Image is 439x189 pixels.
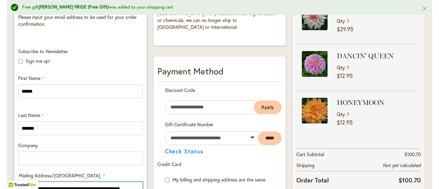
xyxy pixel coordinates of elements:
[296,175,329,185] strong: Order Total
[337,25,353,33] span: $29.95
[18,75,40,81] span: First Name
[302,4,328,30] img: CAFE AU LAIT
[157,65,282,81] div: Payment Method
[337,111,345,117] span: Qty
[296,149,353,160] th: Cart Subtotal
[302,98,328,123] img: HONEYMOON
[165,149,204,154] button: Check Status
[337,17,345,24] span: Qty
[347,17,349,24] span: 1
[347,111,349,117] span: 1
[337,64,345,71] span: Qty
[18,14,137,27] span: Please input your email address to be used for your order confirmation.
[18,48,68,55] span: Subscribe to Newsletter
[261,104,274,110] span: Apply
[254,101,282,114] button: Apply
[39,4,109,10] strong: [PERSON_NAME] PRIDE (Free Gift)
[399,176,421,184] span: $100.70
[19,172,100,179] span: Mailing Address/[GEOGRAPHIC_DATA]
[26,58,50,64] label: Sign me up!
[173,176,265,183] span: My billing and shipping address are the same
[157,161,181,167] span: Credit Card
[404,151,421,157] span: $100.70
[165,87,195,93] span: Discount Code
[337,98,414,107] strong: HONEYMOON
[296,162,315,168] span: Shipping
[18,142,38,149] span: Company
[302,51,328,77] img: DANCIN' QUEEN
[165,121,214,128] span: Gift Certificate Number
[347,64,349,71] span: 1
[337,119,353,126] span: $12.95
[383,162,421,168] span: Not yet calculated
[337,51,414,61] strong: DANCIN' QUEEN
[18,112,40,118] span: Last Name
[337,72,353,79] span: $12.95
[5,165,24,184] iframe: Launch Accessibility Center
[22,4,412,11] div: Free gift was added to your shopping cart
